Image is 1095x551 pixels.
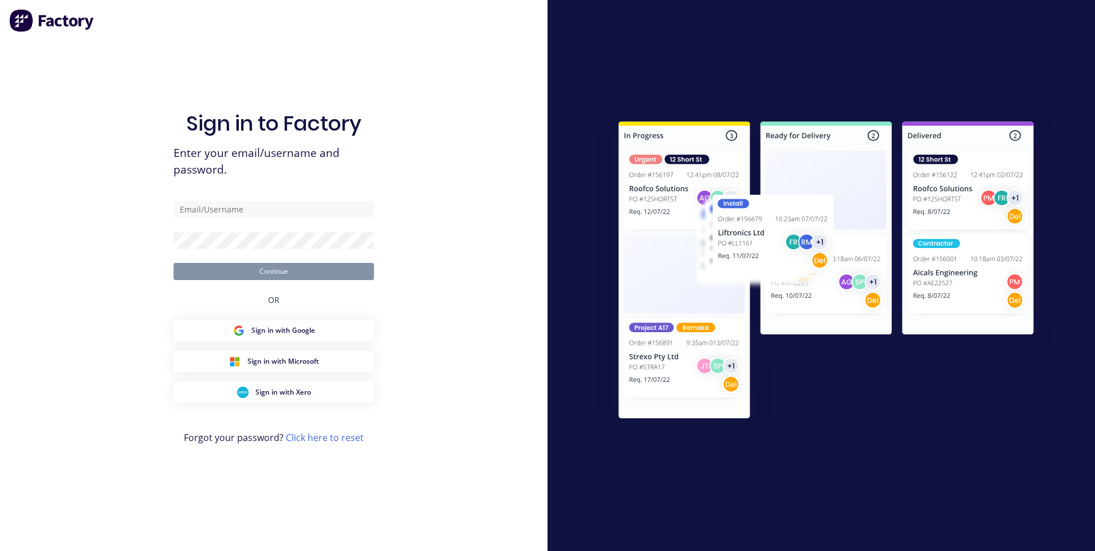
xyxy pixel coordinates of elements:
img: Microsoft Sign in [229,356,241,367]
img: Sign in [593,99,1059,446]
span: Forgot your password? [184,431,364,444]
img: Google Sign in [233,325,245,336]
div: OR [268,280,279,320]
h1: Sign in to Factory [186,111,361,136]
button: Continue [174,263,374,280]
img: Xero Sign in [237,387,249,398]
span: Enter your email/username and password. [174,145,374,178]
input: Email/Username [174,201,374,218]
button: Google Sign inSign in with Google [174,320,374,341]
button: Xero Sign inSign in with Xero [174,381,374,403]
button: Microsoft Sign inSign in with Microsoft [174,351,374,372]
span: Sign in with Microsoft [247,356,319,367]
a: Click here to reset [286,431,364,444]
img: Factory [9,9,95,32]
span: Sign in with Google [251,325,315,336]
span: Sign in with Xero [255,387,311,397]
